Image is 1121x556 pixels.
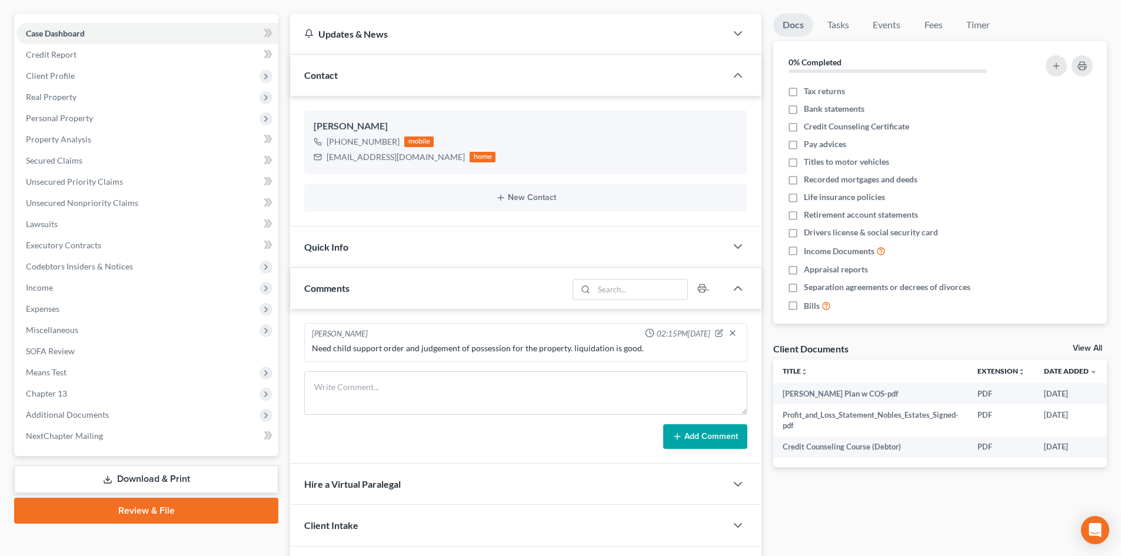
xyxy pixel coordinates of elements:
span: Miscellaneous [26,325,78,335]
a: Docs [773,14,813,36]
td: [DATE] [1034,437,1106,458]
span: Chapter 13 [26,388,67,398]
td: [DATE] [1034,383,1106,404]
a: NextChapter Mailing [16,425,278,447]
span: Income [26,282,53,292]
span: Appraisal reports [804,264,868,275]
i: unfold_more [1018,368,1025,375]
i: unfold_more [801,368,808,375]
span: Comments [304,282,350,294]
td: Profit_and_Loss_Statement_Nobles_Estates_Signed-pdf [773,404,968,437]
div: mobile [404,136,434,147]
div: Updates & News [304,28,712,40]
span: Tax returns [804,85,845,97]
strong: 0% Completed [789,57,841,67]
span: Property Analysis [26,134,91,144]
td: PDF [968,404,1034,437]
span: Retirement account statements [804,209,918,221]
span: Credit Report [26,49,76,59]
td: [PERSON_NAME] Plan w COS-pdf [773,383,968,404]
span: Titles to motor vehicles [804,156,889,168]
span: Means Test [26,367,66,377]
span: Pay advices [804,138,846,150]
div: [PHONE_NUMBER] [327,136,400,148]
span: Client Profile [26,71,75,81]
div: [PERSON_NAME] [314,119,738,134]
a: Extensionunfold_more [977,367,1025,375]
span: Codebtors Insiders & Notices [26,261,133,271]
a: Unsecured Nonpriority Claims [16,192,278,214]
a: Lawsuits [16,214,278,235]
input: Search... [594,279,688,299]
a: Property Analysis [16,129,278,150]
td: PDF [968,383,1034,404]
span: Recorded mortgages and deeds [804,174,917,185]
div: home [470,152,495,162]
td: Credit Counseling Course (Debtor) [773,437,968,458]
span: Additional Documents [26,409,109,420]
a: Credit Report [16,44,278,65]
div: Open Intercom Messenger [1081,516,1109,544]
span: Real Property [26,92,76,102]
span: Client Intake [304,520,358,531]
span: Case Dashboard [26,28,85,38]
div: Client Documents [773,342,849,355]
span: Bills [804,300,820,312]
span: 02:15PM[DATE] [657,328,710,339]
span: SOFA Review [26,346,75,356]
div: [PERSON_NAME] [312,328,368,340]
span: Income Documents [804,245,874,257]
span: Quick Info [304,241,348,252]
a: SOFA Review [16,341,278,362]
a: Fees [914,14,952,36]
td: [DATE] [1034,404,1106,437]
span: Contact [304,69,338,81]
i: expand_more [1090,368,1097,375]
span: Credit Counseling Certificate [804,121,909,132]
span: NextChapter Mailing [26,431,103,441]
a: View All [1073,344,1102,352]
div: Need child support order and judgement of possession for the property. liquidation is good. [312,342,740,354]
span: Hire a Virtual Paralegal [304,478,401,490]
button: New Contact [314,193,738,202]
span: Expenses [26,304,59,314]
span: Lawsuits [26,219,58,229]
span: Personal Property [26,113,93,123]
div: [EMAIL_ADDRESS][DOMAIN_NAME] [327,151,465,163]
span: Bank statements [804,103,864,115]
span: Unsecured Nonpriority Claims [26,198,138,208]
td: PDF [968,437,1034,458]
a: Tasks [818,14,859,36]
a: Date Added expand_more [1044,367,1097,375]
a: Case Dashboard [16,23,278,44]
span: Secured Claims [26,155,82,165]
button: Add Comment [663,424,747,449]
a: Download & Print [14,465,278,493]
a: Timer [957,14,999,36]
a: Events [863,14,910,36]
span: Executory Contracts [26,240,101,250]
a: Unsecured Priority Claims [16,171,278,192]
a: Secured Claims [16,150,278,171]
a: Titleunfold_more [783,367,808,375]
span: Life insurance policies [804,191,885,203]
span: Unsecured Priority Claims [26,177,123,187]
span: Drivers license & social security card [804,227,938,238]
a: Executory Contracts [16,235,278,256]
span: Separation agreements or decrees of divorces [804,281,970,293]
a: Review & File [14,498,278,524]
